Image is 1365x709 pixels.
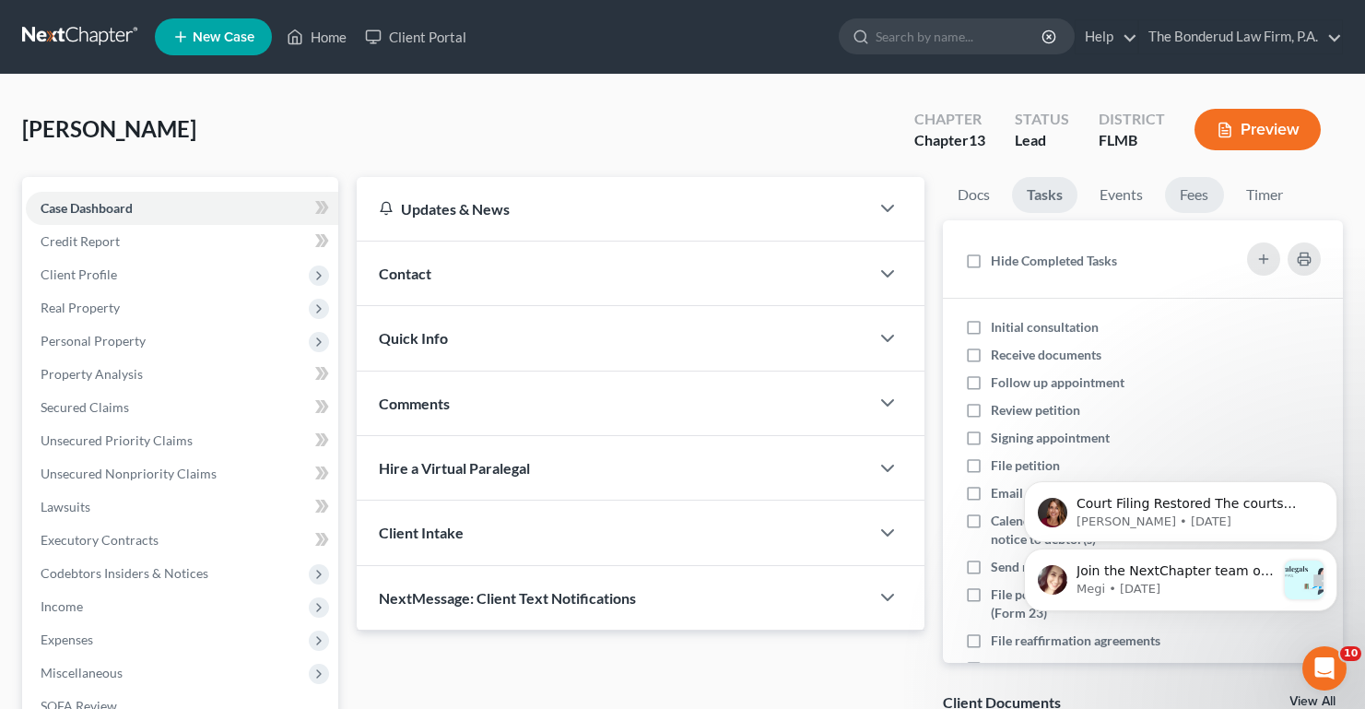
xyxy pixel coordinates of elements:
[1076,20,1137,53] a: Help
[41,665,123,680] span: Miscellaneous
[943,177,1005,213] a: Docs
[1015,130,1069,151] div: Lead
[1099,109,1165,130] div: District
[991,513,1170,547] span: Calendar 341 Hearing and send notice to debtor(s)
[991,457,1060,473] span: File petition
[41,266,117,282] span: Client Profile
[991,430,1110,445] span: Signing appointment
[41,399,129,415] span: Secured Claims
[1302,646,1347,691] iframe: Intercom live chat
[22,115,196,142] span: [PERSON_NAME]
[379,589,636,607] span: NextMessage: Client Text Notifications
[41,565,208,581] span: Codebtors Insiders & Notices
[26,391,338,424] a: Secured Claims
[41,432,193,448] span: Unsecured Priority Claims
[41,598,83,614] span: Income
[1194,109,1321,150] button: Preview
[991,632,1160,648] span: File reaffirmation agreements
[26,524,338,557] a: Executory Contracts
[356,20,476,53] a: Client Portal
[914,109,985,130] div: Chapter
[41,300,120,315] span: Real Property
[379,329,448,347] span: Quick Info
[379,199,847,219] div: Updates & News
[1139,20,1342,53] a: The Bonderud Law Firm, P.A.
[1340,646,1361,661] span: 10
[1231,177,1298,213] a: Timer
[991,660,1205,676] span: Send Notice of Discharge to debtor(s)
[26,225,338,258] a: Credit Report
[991,347,1101,362] span: Receive documents
[1289,695,1336,708] a: View All
[996,365,1365,641] iframe: Intercom notifications message
[969,131,985,148] span: 13
[193,30,254,44] span: New Case
[991,253,1117,268] span: Hide Completed Tasks
[1012,177,1077,213] a: Tasks
[41,466,217,481] span: Unsecured Nonpriority Claims
[41,200,133,216] span: Case Dashboard
[991,402,1080,418] span: Review petition
[26,192,338,225] a: Case Dashboard
[991,319,1099,335] span: Initial consultation
[991,586,1194,620] span: File post petition counseling course (Form 23)
[1015,109,1069,130] div: Status
[379,395,450,412] span: Comments
[1099,130,1165,151] div: FLMB
[26,457,338,490] a: Unsecured Nonpriority Claims
[1085,177,1158,213] a: Events
[991,374,1124,390] span: Follow up appointment
[41,499,90,514] span: Lawsuits
[991,485,1137,501] span: Email pay stubs to trustee
[41,333,146,349] span: Personal Property
[26,358,338,391] a: Property Analysis
[26,490,338,524] a: Lawsuits
[277,20,356,53] a: Home
[379,524,464,541] span: Client Intake
[876,19,1044,53] input: Search by name...
[26,424,338,457] a: Unsecured Priority Claims
[41,632,93,647] span: Expenses
[41,532,159,548] span: Executory Contracts
[379,459,530,477] span: Hire a Virtual Paralegal
[41,366,143,382] span: Property Analysis
[379,265,431,282] span: Contact
[41,233,120,249] span: Credit Report
[1165,177,1224,213] a: Fees
[914,130,985,151] div: Chapter
[991,559,1200,574] span: Send notice of Bankruptcy to parties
